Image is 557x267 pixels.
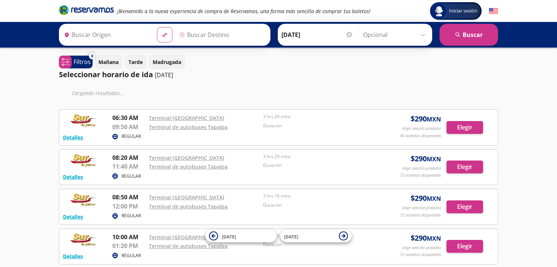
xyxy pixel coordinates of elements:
[446,240,483,253] button: Elegir
[124,55,147,69] button: Tarde
[176,26,266,44] input: Buscar Destino
[117,8,370,15] em: ¡Bienvenido a la nueva experiencia de compra de Reservamos, una forma más sencilla de comprar tus...
[122,173,141,180] p: REGULAR
[59,69,153,80] p: Seleccionar horario de ida
[63,213,83,221] button: Detalles
[59,4,114,15] i: Brand Logo
[63,153,103,168] img: RESERVAMOS
[63,173,83,181] button: Detalles
[112,123,145,131] p: 09:50 AM
[149,124,228,131] a: Terminal de autobuses Tapalpa
[427,195,441,203] small: MXN
[446,200,483,213] button: Elegir
[59,4,114,18] a: Brand Logo
[63,113,103,128] img: RESERVAMOS
[122,133,141,140] p: REGULAR
[400,172,441,178] p: 73 asientos disponibles
[411,153,441,164] span: $ 290
[149,114,224,121] a: Terminal [GEOGRAPHIC_DATA]
[63,193,103,207] img: RESERVAMOS
[400,252,441,258] p: 72 asientos disponibles
[263,162,374,169] p: Duración
[98,58,119,66] p: Mañana
[402,165,441,172] p: Viaje sencillo p/adulto
[63,233,103,247] img: RESERVAMOS
[112,233,145,241] p: 10:00 AM
[149,203,228,210] a: Terminal de autobuses Tapalpa
[263,123,374,129] p: Duración
[149,234,224,241] a: Terminal [GEOGRAPHIC_DATA]
[400,212,441,218] p: 72 asientos disponibles
[363,26,429,44] input: Opcional
[63,252,83,260] button: Detalles
[263,241,374,248] p: Duración
[402,245,441,251] p: Viaje sencillo p/adulto
[263,113,374,120] p: 3 hrs 20 mins
[402,125,441,132] p: Viaje sencillo p/adulto
[411,113,441,124] span: $ 290
[280,230,352,242] button: [DATE]
[149,163,228,170] a: Terminal de autobuses Tapalpa
[263,193,374,199] p: 3 hrs 10 mins
[153,58,181,66] p: Madrugada
[112,193,145,202] p: 08:50 AM
[440,24,498,46] button: Buscar
[112,202,145,211] p: 12:00 PM
[72,90,124,97] em: Cargando resultados ...
[411,233,441,244] span: $ 290
[402,205,441,211] p: Viaje sencillo p/adulto
[446,121,483,134] button: Elegir
[122,252,141,259] p: REGULAR
[263,153,374,160] p: 3 hrs 20 mins
[122,213,141,219] p: REGULAR
[112,113,145,122] p: 06:30 AM
[263,202,374,208] p: Duración
[112,241,145,250] p: 01:20 PM
[446,161,483,173] button: Elegir
[489,7,498,16] button: English
[112,162,145,171] p: 11:40 AM
[59,56,93,68] button: 0Filtros
[281,26,353,44] input: Elegir Fecha
[149,242,228,249] a: Terminal de autobuses Tapalpa
[284,233,298,240] span: [DATE]
[112,153,145,162] p: 08:20 AM
[427,234,441,242] small: MXN
[94,55,123,69] button: Mañana
[155,71,173,79] p: [DATE]
[149,55,185,69] button: Madrugada
[149,154,224,161] a: Terminal [GEOGRAPHIC_DATA]
[149,194,224,201] a: Terminal [GEOGRAPHIC_DATA]
[205,230,277,242] button: [DATE]
[427,155,441,163] small: MXN
[222,233,236,240] span: [DATE]
[128,58,143,66] p: Tarde
[427,115,441,123] small: MXN
[400,133,441,139] p: 40 asientos disponibles
[411,193,441,204] span: $ 290
[63,133,83,141] button: Detalles
[74,57,91,66] p: Filtros
[91,53,93,59] span: 0
[446,7,480,15] span: Iniciar sesión
[61,26,151,44] input: Buscar Origen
